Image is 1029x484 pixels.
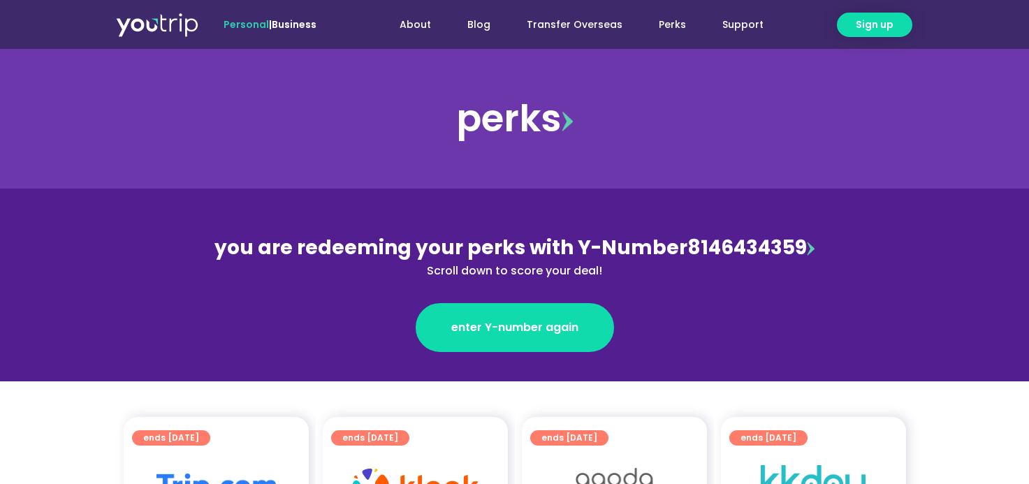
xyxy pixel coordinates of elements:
[272,17,316,31] a: Business
[416,303,614,352] a: enter Y-number again
[704,12,782,38] a: Support
[729,430,808,446] a: ends [DATE]
[212,233,818,279] div: 8146434359
[331,430,409,446] a: ends [DATE]
[856,17,893,32] span: Sign up
[224,17,316,31] span: |
[530,430,608,446] a: ends [DATE]
[449,12,509,38] a: Blog
[541,430,597,446] span: ends [DATE]
[342,430,398,446] span: ends [DATE]
[451,319,578,336] span: enter Y-number again
[212,263,818,279] div: Scroll down to score your deal!
[214,234,687,261] span: you are redeeming your perks with Y-Number
[381,12,449,38] a: About
[740,430,796,446] span: ends [DATE]
[509,12,641,38] a: Transfer Overseas
[132,430,210,446] a: ends [DATE]
[837,13,912,37] a: Sign up
[224,17,269,31] span: Personal
[143,430,199,446] span: ends [DATE]
[354,12,782,38] nav: Menu
[641,12,704,38] a: Perks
